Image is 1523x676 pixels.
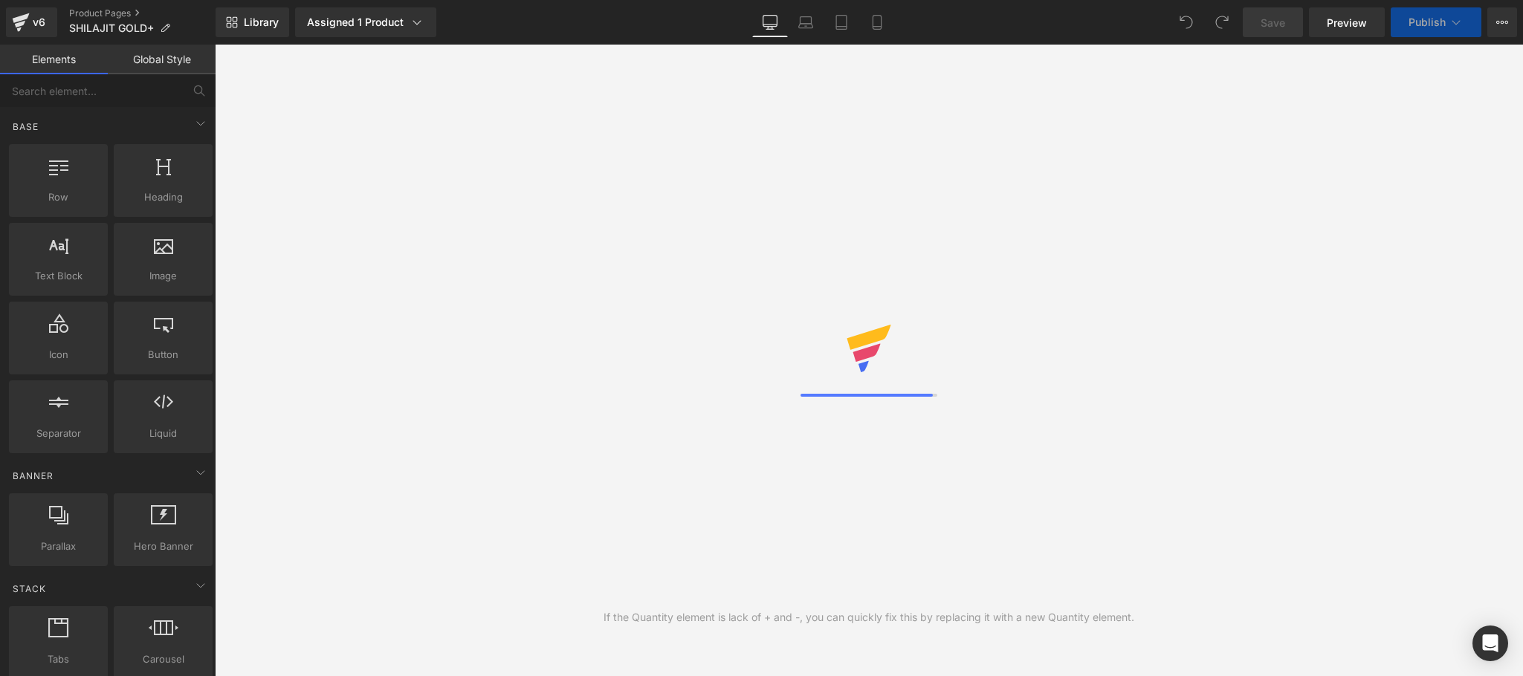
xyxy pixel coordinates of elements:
[824,7,859,37] a: Tablet
[30,13,48,32] div: v6
[1472,625,1508,661] div: Open Intercom Messenger
[1409,16,1446,28] span: Publish
[604,609,1134,625] div: If the Quantity element is lack of + and -, you can quickly fix this by replacing it with a new Q...
[1391,7,1481,37] button: Publish
[752,7,788,37] a: Desktop
[13,347,103,363] span: Icon
[244,16,279,29] span: Library
[1327,15,1367,30] span: Preview
[13,268,103,284] span: Text Block
[1487,7,1517,37] button: More
[118,347,208,363] span: Button
[6,7,57,37] a: v6
[13,539,103,554] span: Parallax
[307,15,424,30] div: Assigned 1 Product
[118,539,208,554] span: Hero Banner
[1171,7,1201,37] button: Undo
[788,7,824,37] a: Laptop
[13,651,103,667] span: Tabs
[13,189,103,205] span: Row
[118,189,208,205] span: Heading
[859,7,895,37] a: Mobile
[108,45,216,74] a: Global Style
[13,426,103,441] span: Separator
[11,582,48,596] span: Stack
[118,268,208,284] span: Image
[1207,7,1237,37] button: Redo
[11,120,40,134] span: Base
[1261,15,1285,30] span: Save
[69,7,216,19] a: Product Pages
[118,426,208,441] span: Liquid
[1309,7,1385,37] a: Preview
[118,651,208,667] span: Carousel
[69,22,154,34] span: SHILAJIT GOLD+
[216,7,289,37] a: New Library
[11,469,55,483] span: Banner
